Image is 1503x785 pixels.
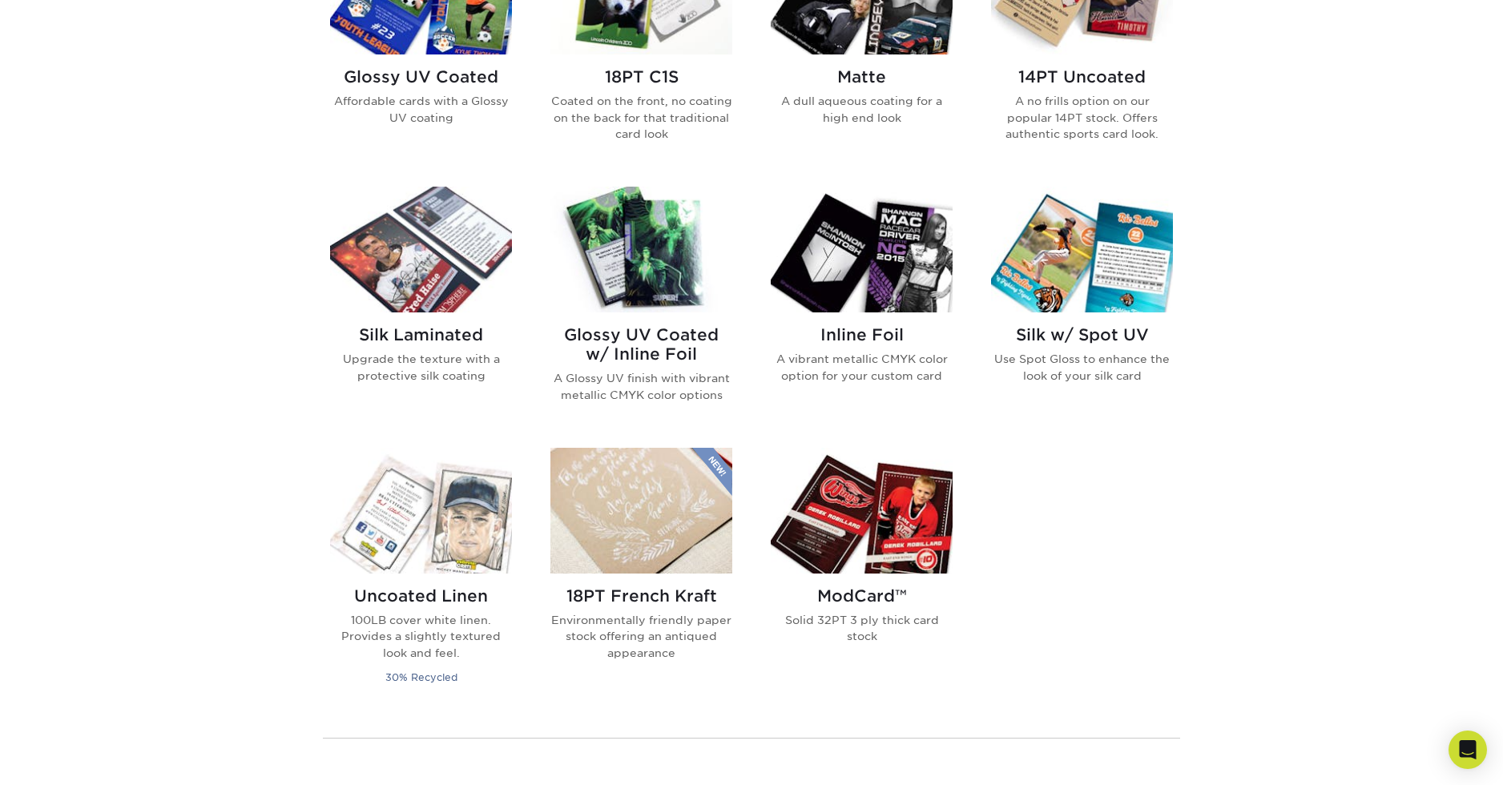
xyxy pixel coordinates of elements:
[991,325,1173,344] h2: Silk w/ Spot UV
[330,448,512,706] a: Uncoated Linen Trading Cards Uncoated Linen 100LB cover white linen. Provides a slightly textured...
[771,67,953,87] h2: Matte
[550,187,732,312] img: Glossy UV Coated w/ Inline Foil Trading Cards
[330,325,512,344] h2: Silk Laminated
[330,612,512,661] p: 100LB cover white linen. Provides a slightly textured look and feel.
[771,351,953,384] p: A vibrant metallic CMYK color option for your custom card
[1449,731,1487,769] div: Open Intercom Messenger
[771,448,953,574] img: ModCard™ Trading Cards
[991,93,1173,142] p: A no frills option on our popular 14PT stock. Offers authentic sports card look.
[991,67,1173,87] h2: 14PT Uncoated
[550,448,732,706] a: 18PT French Kraft Trading Cards 18PT French Kraft Environmentally friendly paper stock offering a...
[771,325,953,344] h2: Inline Foil
[550,93,732,142] p: Coated on the front, no coating on the back for that traditional card look
[550,187,732,429] a: Glossy UV Coated w/ Inline Foil Trading Cards Glossy UV Coated w/ Inline Foil A Glossy UV finish ...
[991,351,1173,384] p: Use Spot Gloss to enhance the look of your silk card
[550,448,732,574] img: 18PT French Kraft Trading Cards
[991,187,1173,429] a: Silk w/ Spot UV Trading Cards Silk w/ Spot UV Use Spot Gloss to enhance the look of your silk card
[330,67,512,87] h2: Glossy UV Coated
[771,448,953,706] a: ModCard™ Trading Cards ModCard™ Solid 32PT 3 ply thick card stock
[550,67,732,87] h2: 18PT C1S
[692,448,732,496] img: New Product
[550,612,732,661] p: Environmentally friendly paper stock offering an antiqued appearance
[771,93,953,126] p: A dull aqueous coating for a high end look
[550,325,732,364] h2: Glossy UV Coated w/ Inline Foil
[771,187,953,312] img: Inline Foil Trading Cards
[771,187,953,429] a: Inline Foil Trading Cards Inline Foil A vibrant metallic CMYK color option for your custom card
[550,370,732,403] p: A Glossy UV finish with vibrant metallic CMYK color options
[330,351,512,384] p: Upgrade the texture with a protective silk coating
[991,187,1173,312] img: Silk w/ Spot UV Trading Cards
[330,187,512,429] a: Silk Laminated Trading Cards Silk Laminated Upgrade the texture with a protective silk coating
[330,448,512,574] img: Uncoated Linen Trading Cards
[550,586,732,606] h2: 18PT French Kraft
[771,612,953,645] p: Solid 32PT 3 ply thick card stock
[771,586,953,606] h2: ModCard™
[330,93,512,126] p: Affordable cards with a Glossy UV coating
[330,586,512,606] h2: Uncoated Linen
[330,187,512,312] img: Silk Laminated Trading Cards
[385,671,457,683] small: 30% Recycled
